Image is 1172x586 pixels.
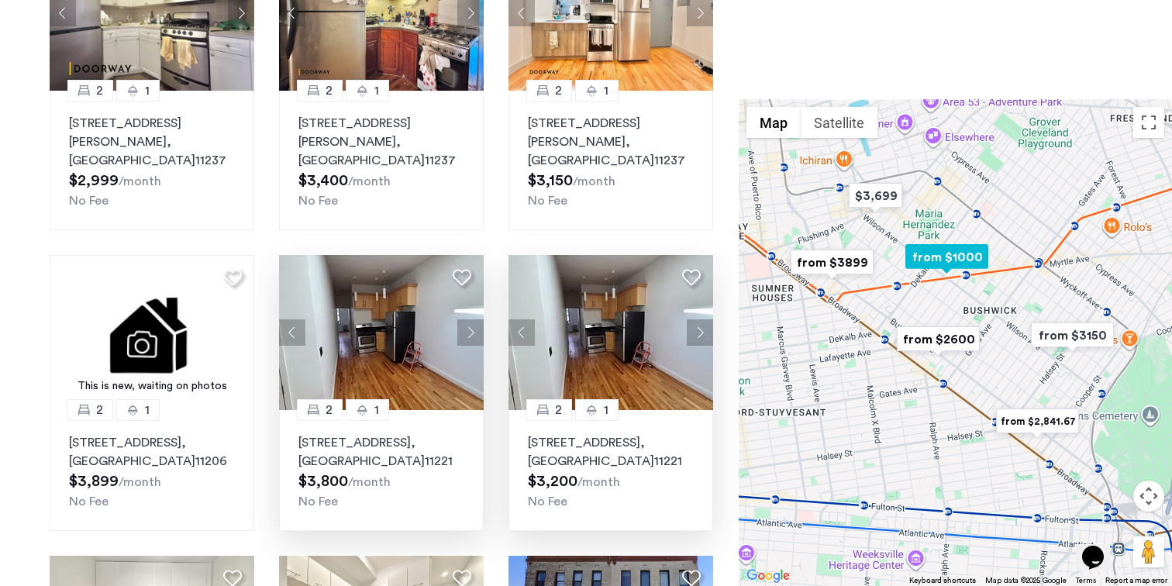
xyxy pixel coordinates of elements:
span: 2 [326,401,333,419]
span: 2 [96,81,103,100]
span: $3,400 [298,173,348,188]
a: This is new, waiting on photos [50,255,254,410]
span: 1 [604,81,608,100]
img: 2012_638569305599323873.jpeg [279,255,484,410]
div: from $1000 [899,240,994,274]
p: [STREET_ADDRESS][PERSON_NAME] 11237 [298,114,464,170]
p: [STREET_ADDRESS][PERSON_NAME] 11237 [528,114,694,170]
a: 21[STREET_ADDRESS][PERSON_NAME], [GEOGRAPHIC_DATA]11237No Fee [508,91,713,230]
button: Show street map [746,107,801,138]
sub: /month [577,476,620,488]
div: from $3150 [1025,318,1120,353]
a: Report a map error [1105,575,1167,586]
span: Map data ©2025 Google [985,577,1067,584]
span: 2 [555,401,562,419]
sub: /month [348,476,391,488]
span: 2 [326,81,333,100]
button: Next apartment [457,319,484,346]
button: Next apartment [687,319,713,346]
span: No Fee [528,495,567,508]
div: from $3899 [784,245,880,280]
span: $3,150 [528,173,573,188]
span: 1 [374,81,379,100]
span: No Fee [69,195,109,207]
p: [STREET_ADDRESS] 11221 [528,433,694,471]
img: 2012_638569305599323873.jpeg [508,255,713,410]
a: Open this area in Google Maps (opens a new window) [743,566,794,586]
span: 1 [374,401,379,419]
div: from $2,841.67 [990,404,1085,439]
div: This is new, waiting on photos [57,378,246,395]
span: $3,899 [69,474,119,489]
p: [STREET_ADDRESS] 11221 [298,433,464,471]
a: 21[STREET_ADDRESS][PERSON_NAME], [GEOGRAPHIC_DATA]11237No Fee [279,91,484,230]
button: Show satellite imagery [801,107,877,138]
div: $3,699 [843,178,908,213]
span: $2,999 [69,173,119,188]
span: No Fee [528,195,567,207]
button: Drag Pegman onto the map to open Street View [1133,536,1164,567]
span: No Fee [298,495,338,508]
p: [STREET_ADDRESS][PERSON_NAME] 11237 [69,114,235,170]
span: $3,200 [528,474,577,489]
a: 21[STREET_ADDRESS], [GEOGRAPHIC_DATA]11221No Fee [279,410,484,531]
p: [STREET_ADDRESS] 11206 [69,433,235,471]
sub: /month [348,175,391,188]
span: 2 [555,81,562,100]
button: Toggle fullscreen view [1133,107,1164,138]
span: No Fee [69,495,109,508]
span: 1 [145,401,150,419]
span: 1 [604,401,608,419]
iframe: chat widget [1076,524,1125,570]
span: 1 [145,81,150,100]
button: Previous apartment [279,319,305,346]
span: No Fee [298,195,338,207]
a: 21[STREET_ADDRESS], [GEOGRAPHIC_DATA]11221No Fee [508,410,713,531]
span: 2 [96,401,103,419]
div: from $2600 [891,322,986,357]
img: 1.gif [50,255,254,410]
a: 21[STREET_ADDRESS], [GEOGRAPHIC_DATA]11206No Fee [50,410,254,531]
button: Keyboard shortcuts [909,575,976,586]
span: $3,800 [298,474,348,489]
a: 21[STREET_ADDRESS][PERSON_NAME], [GEOGRAPHIC_DATA]11237No Fee [50,91,254,230]
img: Google [743,566,794,586]
sub: /month [119,175,161,188]
button: Map camera controls [1133,481,1164,512]
sub: /month [119,476,161,488]
sub: /month [573,175,615,188]
button: Previous apartment [508,319,535,346]
a: Terms (opens in new tab) [1076,575,1096,586]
